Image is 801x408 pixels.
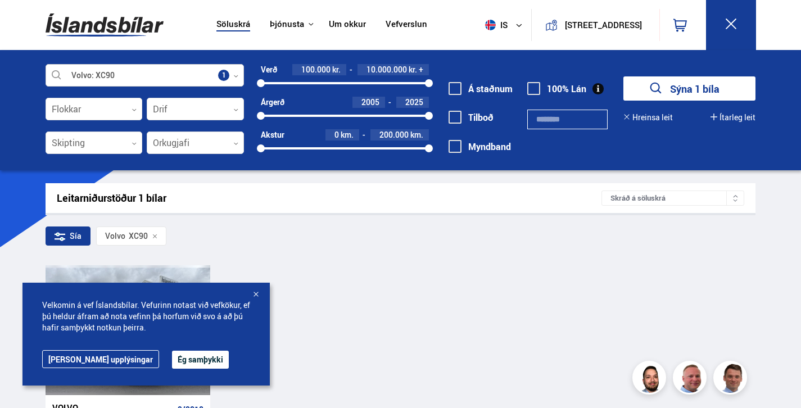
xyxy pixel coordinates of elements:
span: 0 [334,129,339,140]
span: Velkomin á vef Íslandsbílar. Vefurinn notast við vefkökur, ef þú heldur áfram að nota vefinn þá h... [42,300,250,333]
span: 100.000 [301,64,331,75]
span: 10.000.000 [366,64,407,75]
img: G0Ugv5HjCgRt.svg [46,7,164,43]
span: is [481,20,509,30]
img: svg+xml;base64,PHN2ZyB4bWxucz0iaHR0cDovL3d3dy53My5vcmcvMjAwMC9zdmciIHdpZHRoPSI1MTIiIGhlaWdodD0iNT... [485,20,496,30]
img: nhp88E3Fdnt1Opn2.png [634,362,668,396]
img: siFngHWaQ9KaOqBr.png [675,362,708,396]
span: 200.000 [379,129,409,140]
span: kr. [409,65,417,74]
button: Ítarleg leit [711,113,755,122]
button: [STREET_ADDRESS] [562,20,645,30]
a: Um okkur [329,19,366,31]
button: Þjónusta [270,19,304,30]
a: [PERSON_NAME] upplýsingar [42,350,159,368]
div: Leitarniðurstöður 1 bílar [57,192,602,204]
button: Hreinsa leit [623,113,673,122]
div: Volvo [105,232,125,241]
a: Söluskrá [216,19,250,31]
button: Sýna 1 bíla [623,76,755,101]
button: is [481,8,531,42]
div: Sía [46,226,90,246]
label: Myndband [449,142,511,152]
button: Opna LiveChat spjallviðmót [9,4,43,38]
a: [STREET_ADDRESS] [538,9,653,41]
label: Tilboð [449,112,494,123]
span: kr. [332,65,341,74]
span: XC90 [105,232,148,241]
div: Akstur [261,130,284,139]
button: Ég samþykki [172,351,229,369]
div: Skráð á söluskrá [601,191,744,206]
span: km. [410,130,423,139]
span: 2005 [361,97,379,107]
label: Á staðnum [449,84,513,94]
span: + [419,65,423,74]
div: Verð [261,65,277,74]
label: 100% Lán [527,84,586,94]
div: Árgerð [261,98,284,107]
span: 2025 [405,97,423,107]
img: FbJEzSuNWCJXmdc-.webp [715,362,749,396]
span: km. [341,130,354,139]
a: Vefverslun [386,19,427,31]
